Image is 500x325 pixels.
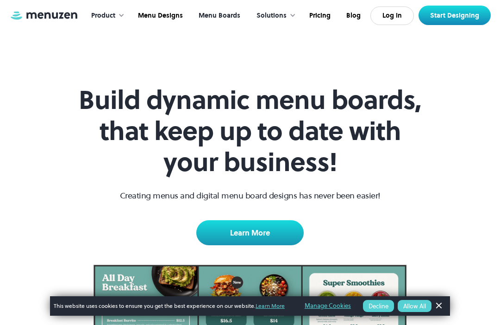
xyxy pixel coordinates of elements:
span: This website uses cookies to ensure you get the best experience on our website. [54,302,292,310]
a: Manage Cookies [305,301,351,311]
a: Menu Boards [190,1,247,30]
button: Decline [363,300,394,312]
div: Solutions [247,1,300,30]
div: Product [82,1,129,30]
a: Pricing [300,1,337,30]
div: Solutions [256,11,287,21]
a: Learn More [256,302,285,310]
button: Allow All [398,300,431,312]
a: Log In [370,6,414,25]
a: Menu Designs [129,1,190,30]
div: Product [91,11,115,21]
a: Blog [337,1,368,30]
h1: Build dynamic menu boards, that keep up to date with your business! [72,84,428,178]
p: Creating menus and digital menu board designs has never been easier! [120,189,381,202]
a: Dismiss Banner [431,299,445,313]
a: Start Designing [419,6,491,25]
a: Learn More [196,220,304,245]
